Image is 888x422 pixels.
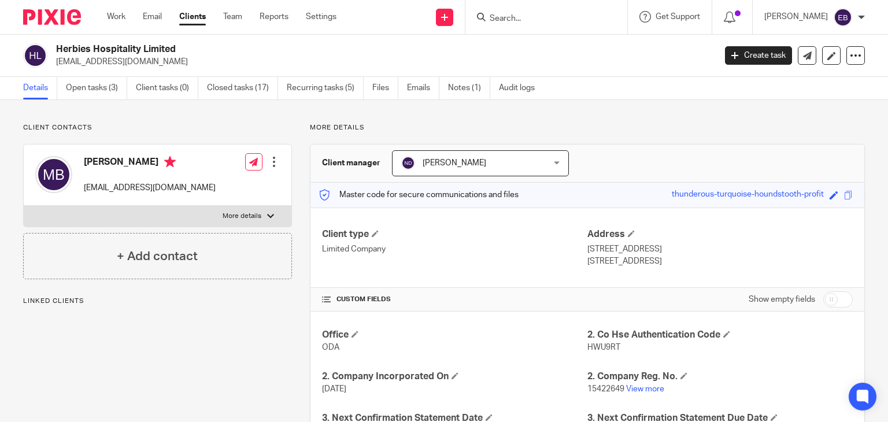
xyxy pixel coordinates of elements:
[587,243,853,255] p: [STREET_ADDRESS]
[423,159,486,167] span: [PERSON_NAME]
[66,77,127,99] a: Open tasks (3)
[84,182,216,194] p: [EMAIL_ADDRESS][DOMAIN_NAME]
[207,77,278,99] a: Closed tasks (17)
[587,228,853,240] h4: Address
[587,256,853,267] p: [STREET_ADDRESS]
[656,13,700,21] span: Get Support
[23,297,292,306] p: Linked clients
[322,295,587,304] h4: CUSTOM FIELDS
[587,329,853,341] h4: 2. Co Hse Authentication Code
[725,46,792,65] a: Create task
[136,77,198,99] a: Client tasks (0)
[499,77,543,99] a: Audit logs
[372,77,398,99] a: Files
[448,77,490,99] a: Notes (1)
[143,11,162,23] a: Email
[672,188,824,202] div: thunderous-turquoise-houndstooth-profit
[322,243,587,255] p: Limited Company
[626,385,664,393] a: View more
[401,156,415,170] img: svg%3E
[23,123,292,132] p: Client contacts
[587,371,853,383] h4: 2. Company Reg. No.
[310,123,865,132] p: More details
[322,343,339,351] span: ODA
[117,247,198,265] h4: + Add contact
[223,11,242,23] a: Team
[407,77,439,99] a: Emails
[56,56,708,68] p: [EMAIL_ADDRESS][DOMAIN_NAME]
[587,385,624,393] span: 15422649
[260,11,288,23] a: Reports
[223,212,261,221] p: More details
[179,11,206,23] a: Clients
[322,228,587,240] h4: Client type
[23,9,81,25] img: Pixie
[23,77,57,99] a: Details
[35,156,72,193] img: svg%3E
[56,43,578,55] h2: Herbies Hospitality Limited
[107,11,125,23] a: Work
[306,11,336,23] a: Settings
[749,294,815,305] label: Show empty fields
[322,371,587,383] h4: 2. Company Incorporated On
[319,189,519,201] p: Master code for secure communications and files
[322,157,380,169] h3: Client manager
[489,14,593,24] input: Search
[764,11,828,23] p: [PERSON_NAME]
[587,343,620,351] span: HWU9RT
[322,385,346,393] span: [DATE]
[834,8,852,27] img: svg%3E
[322,329,587,341] h4: Office
[287,77,364,99] a: Recurring tasks (5)
[164,156,176,168] i: Primary
[84,156,216,171] h4: [PERSON_NAME]
[23,43,47,68] img: svg%3E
